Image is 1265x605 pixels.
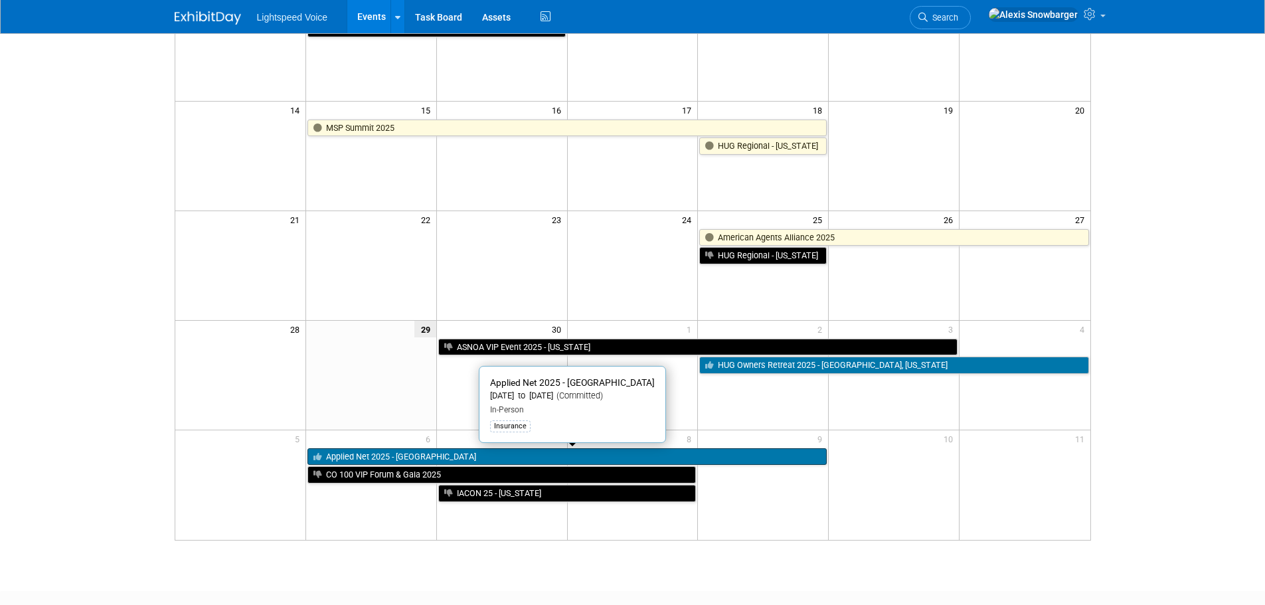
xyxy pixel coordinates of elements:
a: American Agents Alliance 2025 [699,229,1088,246]
span: 5 [294,430,305,447]
a: ASNOA VIP Event 2025 - [US_STATE] [438,339,958,356]
span: 16 [550,102,567,118]
span: 18 [811,102,828,118]
a: HUG Owners Retreat 2025 - [GEOGRAPHIC_DATA], [US_STATE] [699,357,1088,374]
span: Lightspeed Voice [257,12,328,23]
span: 23 [550,211,567,228]
span: Search [928,13,958,23]
span: 28 [289,321,305,337]
span: 29 [414,321,436,337]
a: IACON 25 - [US_STATE] [438,485,697,502]
img: Alexis Snowbarger [988,7,1078,22]
span: Applied Net 2025 - [GEOGRAPHIC_DATA] [490,377,655,388]
span: 14 [289,102,305,118]
a: HUG Regional - [US_STATE] [699,247,827,264]
span: 9 [816,430,828,447]
span: 2 [816,321,828,337]
img: ExhibitDay [175,11,241,25]
span: 1 [685,321,697,337]
span: 22 [420,211,436,228]
a: Search [910,6,971,29]
div: [DATE] to [DATE] [490,390,655,402]
span: 11 [1074,430,1090,447]
span: 25 [811,211,828,228]
span: 24 [681,211,697,228]
span: 4 [1078,321,1090,337]
a: CO 100 VIP Forum & Gala 2025 [307,466,697,483]
span: 26 [942,211,959,228]
span: 6 [424,430,436,447]
span: 27 [1074,211,1090,228]
a: Applied Net 2025 - [GEOGRAPHIC_DATA] [307,448,827,466]
span: 8 [685,430,697,447]
span: 10 [942,430,959,447]
span: 3 [947,321,959,337]
a: MSP Summit 2025 [307,120,827,137]
span: 30 [550,321,567,337]
a: HUG Regional - [US_STATE] [699,137,827,155]
span: (Committed) [553,390,603,400]
div: Insurance [490,420,531,432]
span: 15 [420,102,436,118]
span: 20 [1074,102,1090,118]
span: 19 [942,102,959,118]
span: 17 [681,102,697,118]
span: 21 [289,211,305,228]
span: In-Person [490,405,524,414]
